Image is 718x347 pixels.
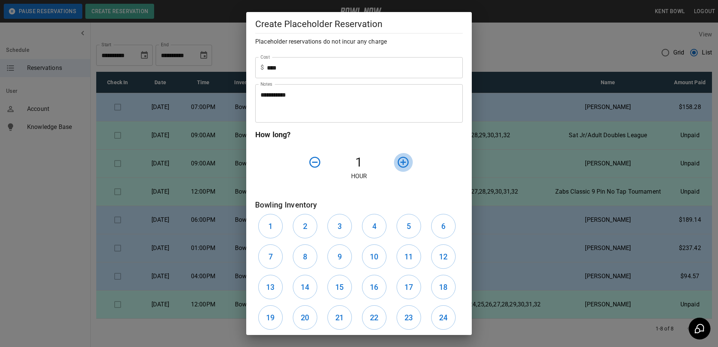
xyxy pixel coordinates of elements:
[431,244,456,269] button: 12
[327,305,352,330] button: 21
[266,312,274,324] h6: 19
[268,251,273,263] h6: 7
[266,281,274,293] h6: 13
[441,220,445,232] h6: 6
[362,305,386,330] button: 22
[261,63,264,72] p: $
[370,251,378,263] h6: 10
[258,244,283,269] button: 7
[293,244,317,269] button: 8
[335,281,344,293] h6: 15
[404,251,413,263] h6: 11
[397,305,421,330] button: 23
[301,312,309,324] h6: 20
[303,220,307,232] h6: 2
[327,214,352,238] button: 3
[372,220,376,232] h6: 4
[397,244,421,269] button: 11
[293,214,317,238] button: 2
[439,251,447,263] h6: 12
[397,275,421,299] button: 17
[301,281,309,293] h6: 14
[338,220,342,232] h6: 3
[258,305,283,330] button: 19
[258,214,283,238] button: 1
[404,312,413,324] h6: 23
[255,36,463,47] h6: Placeholder reservations do not incur any charge
[293,275,317,299] button: 14
[335,312,344,324] h6: 21
[431,305,456,330] button: 24
[303,251,307,263] h6: 8
[362,214,386,238] button: 4
[362,244,386,269] button: 10
[431,275,456,299] button: 18
[268,220,273,232] h6: 1
[324,155,394,170] h4: 1
[404,281,413,293] h6: 17
[370,312,378,324] h6: 22
[255,18,463,30] h5: Create Placeholder Reservation
[431,214,456,238] button: 6
[327,275,352,299] button: 15
[255,199,463,211] h6: Bowling Inventory
[293,305,317,330] button: 20
[362,275,386,299] button: 16
[439,312,447,324] h6: 24
[439,281,447,293] h6: 18
[370,281,378,293] h6: 16
[327,244,352,269] button: 9
[255,129,463,141] h6: How long?
[338,251,342,263] h6: 9
[407,220,411,232] h6: 5
[397,214,421,238] button: 5
[255,172,463,181] p: Hour
[258,275,283,299] button: 13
